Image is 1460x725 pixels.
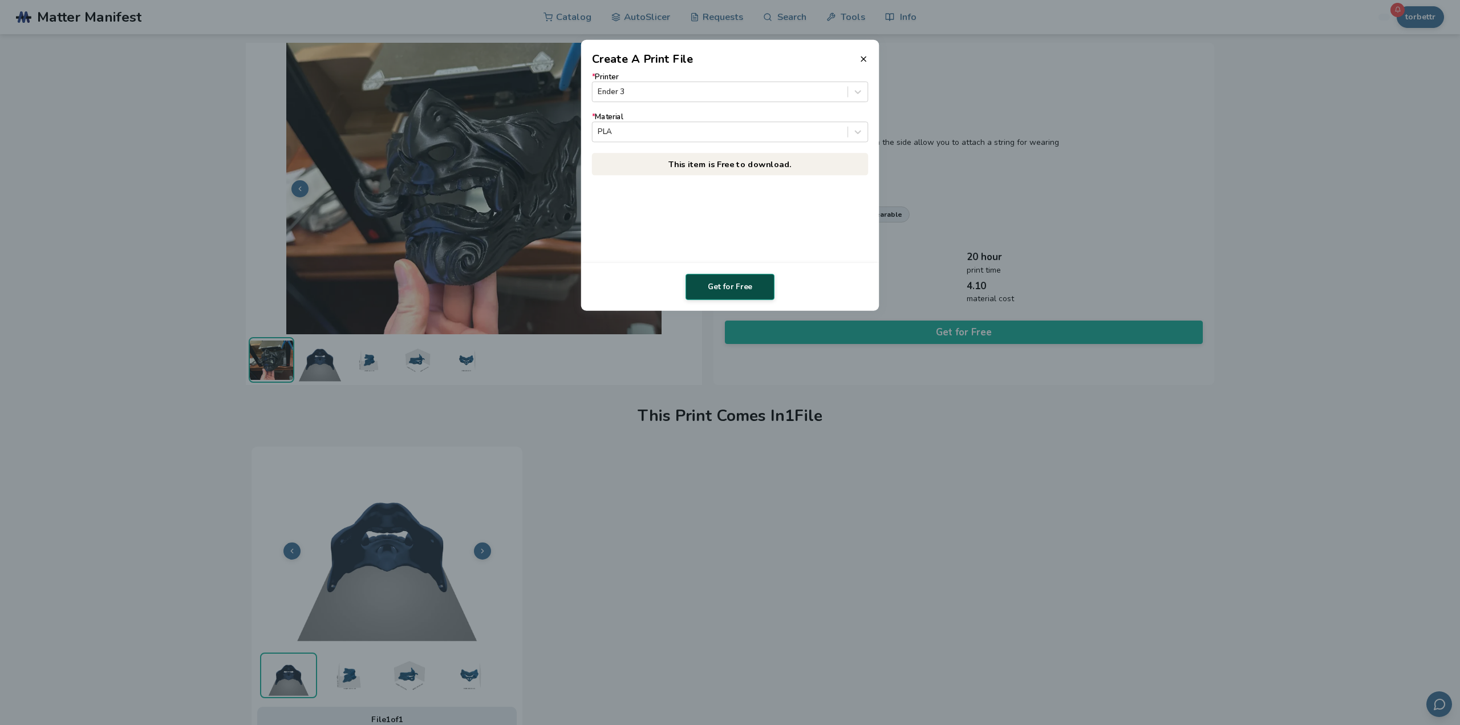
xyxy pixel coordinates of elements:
input: *PrinterEnder 3 [598,87,600,96]
button: Get for Free [686,274,774,300]
p: This item is Free to download. [592,153,869,175]
h2: Create A Print File [592,51,693,67]
input: *MaterialPLA [598,128,600,136]
label: Printer [592,73,869,102]
label: Material [592,113,869,142]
